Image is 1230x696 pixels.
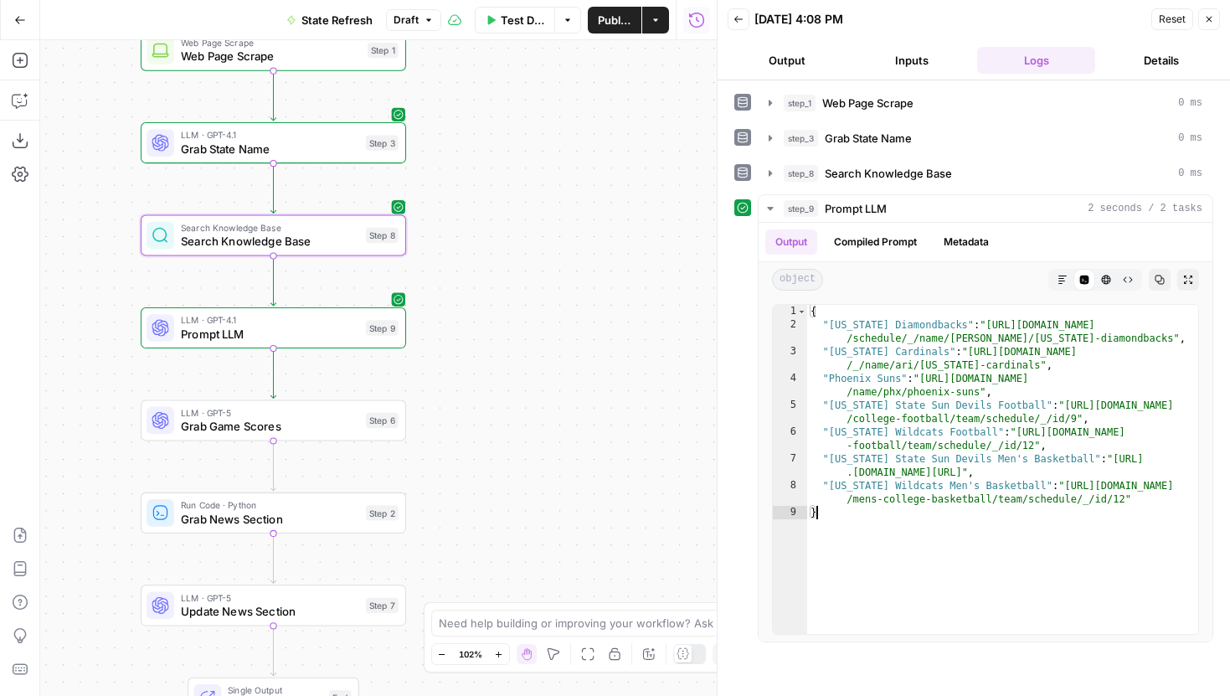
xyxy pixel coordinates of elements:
[759,195,1212,222] button: 2 seconds / 2 tasks
[141,30,406,71] div: Web Page ScrapeWeb Page ScrapeStep 1
[977,47,1095,74] button: Logs
[773,479,807,506] div: 8
[141,492,406,534] div: Run Code · PythonGrab News SectionStep 2
[759,160,1212,187] button: 0 ms
[1178,95,1202,111] span: 0 ms
[1151,8,1193,30] button: Reset
[852,47,970,74] button: Inputs
[784,200,818,217] span: step_9
[181,603,359,620] span: Update News Section
[784,130,818,147] span: step_3
[366,228,399,243] div: Step 8
[1159,12,1186,27] span: Reset
[366,505,399,520] div: Step 2
[270,71,275,121] g: Edge from step_1 to step_3
[366,135,399,150] div: Step 3
[181,48,361,64] span: Web Page Scrape
[366,598,399,613] div: Step 7
[181,221,359,235] span: Search Knowledge Base
[141,215,406,256] div: Search Knowledge BaseSearch Knowledge BaseStep 8
[475,7,554,34] button: Test Data
[501,12,544,28] span: Test Data
[386,9,441,31] button: Draft
[824,229,927,255] button: Compiled Prompt
[276,7,383,34] button: State Refresh
[1178,166,1202,181] span: 0 ms
[773,318,807,345] div: 2
[394,13,419,28] span: Draft
[797,305,806,318] span: Toggle code folding, rows 1 through 9
[181,313,359,327] span: LLM · GPT-4.1
[181,233,359,250] span: Search Knowledge Base
[181,406,359,420] span: LLM · GPT-5
[270,441,275,491] g: Edge from step_6 to step_2
[759,125,1212,152] button: 0 ms
[759,90,1212,116] button: 0 ms
[784,95,816,111] span: step_1
[270,534,275,583] g: Edge from step_2 to step_7
[270,348,275,398] g: Edge from step_9 to step_6
[181,141,359,157] span: Grab State Name
[141,122,406,163] div: LLM · GPT-4.1Grab State NameStep 3
[598,12,631,28] span: Publish
[773,425,807,452] div: 6
[773,452,807,479] div: 7
[301,12,373,28] span: State Refresh
[181,590,359,604] span: LLM · GPT-5
[1102,47,1220,74] button: Details
[765,229,817,255] button: Output
[784,165,818,182] span: step_8
[270,256,275,306] g: Edge from step_8 to step_9
[934,229,999,255] button: Metadata
[141,400,406,441] div: LLM · GPT-5Grab Game ScoresStep 6
[825,130,912,147] span: Grab State Name
[773,305,807,318] div: 1
[181,128,359,142] span: LLM · GPT-4.1
[1088,201,1202,216] span: 2 seconds / 2 tasks
[141,307,406,348] div: LLM · GPT-4.1Prompt LLMStep 9
[366,413,399,428] div: Step 6
[270,163,275,213] g: Edge from step_3 to step_8
[773,399,807,425] div: 5
[181,498,359,512] span: Run Code · Python
[270,626,275,675] g: Edge from step_7 to end
[368,43,399,58] div: Step 1
[728,47,846,74] button: Output
[822,95,913,111] span: Web Page Scrape
[181,325,359,342] span: Prompt LLM
[773,372,807,399] div: 4
[759,223,1212,642] div: 2 seconds / 2 tasks
[459,647,482,661] span: 102%
[366,320,399,335] div: Step 9
[825,200,887,217] span: Prompt LLM
[181,510,359,527] span: Grab News Section
[181,36,361,49] span: Web Page Scrape
[1178,131,1202,146] span: 0 ms
[772,269,823,291] span: object
[825,165,952,182] span: Search Knowledge Base
[141,585,406,626] div: LLM · GPT-5Update News SectionStep 7
[773,345,807,372] div: 3
[181,418,359,435] span: Grab Game Scores
[773,506,807,519] div: 9
[588,7,641,34] button: Publish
